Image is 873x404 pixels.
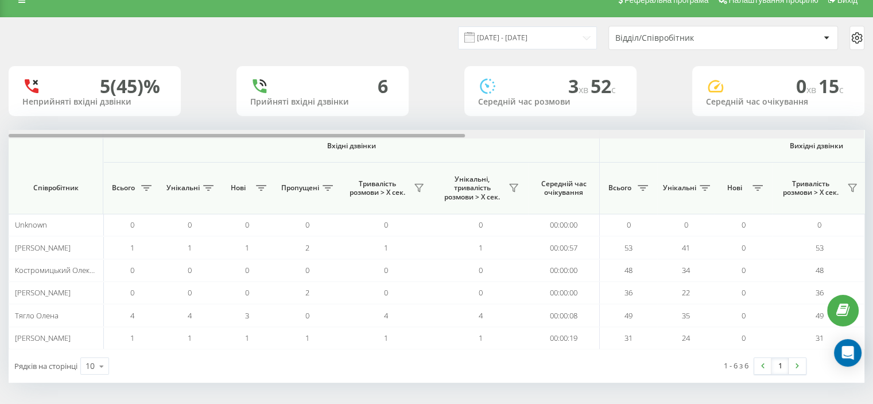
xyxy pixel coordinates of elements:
td: 00:00:00 [528,259,600,282]
span: 4 [479,310,483,321]
span: 4 [188,310,192,321]
span: 1 [245,333,249,343]
span: 34 [682,265,690,275]
span: 48 [816,265,824,275]
div: 6 [378,75,388,97]
span: 1 [384,243,388,253]
span: 1 [130,333,134,343]
span: Унікальні [166,183,200,193]
span: 0 [479,287,483,298]
span: 41 [682,243,690,253]
span: 4 [384,310,388,321]
span: 0 [627,220,631,230]
span: 2 [305,243,309,253]
span: 0 [796,74,818,98]
div: Середній час розмови [478,97,623,107]
span: 0 [742,220,746,230]
span: Всього [109,183,138,193]
span: 4 [130,310,134,321]
span: [PERSON_NAME] [15,243,71,253]
div: 1 - 6 з 6 [724,360,748,371]
span: 36 [624,287,633,298]
span: 0 [188,265,192,275]
span: 1 [479,243,483,253]
span: 0 [188,220,192,230]
span: 1 [188,243,192,253]
span: 0 [188,287,192,298]
span: 15 [818,74,844,98]
span: 1 [245,243,249,253]
span: 0 [305,265,309,275]
span: 3 [568,74,591,98]
span: 0 [384,220,388,230]
div: Неприйняті вхідні дзвінки [22,97,167,107]
td: 00:00:00 [528,214,600,236]
span: 3 [245,310,249,321]
span: 0 [384,287,388,298]
span: Унікальні [663,183,696,193]
span: 49 [624,310,633,321]
span: 1 [188,333,192,343]
span: 0 [130,287,134,298]
span: 22 [682,287,690,298]
span: Тягло Олена [15,310,59,321]
span: 0 [479,265,483,275]
span: Середній час очікування [537,179,591,197]
span: 49 [816,310,824,321]
span: 0 [130,265,134,275]
span: 0 [742,265,746,275]
span: 0 [742,310,746,321]
span: Пропущені [281,183,319,193]
td: 00:00:19 [528,327,600,349]
span: Рядків на сторінці [14,361,77,371]
span: 35 [682,310,690,321]
td: 00:00:57 [528,236,600,259]
span: Нові [720,183,749,193]
span: 0 [245,287,249,298]
div: 5 (45)% [100,75,160,97]
span: Вхідні дзвінки [133,141,569,151]
span: 1 [130,243,134,253]
span: Унікальні, тривалість розмови > Х сек. [439,175,505,202]
td: 00:00:00 [528,282,600,304]
span: c [611,83,616,96]
div: Open Intercom Messenger [834,339,862,367]
div: 10 [86,360,95,372]
span: 0 [817,220,821,230]
span: 2 [305,287,309,298]
div: Відділ/Співробітник [615,33,752,43]
span: 0 [684,220,688,230]
span: 0 [742,243,746,253]
div: Середній час очікування [706,97,851,107]
span: 1 [384,333,388,343]
span: Всього [606,183,634,193]
span: 0 [384,265,388,275]
div: Прийняті вхідні дзвінки [250,97,395,107]
span: 53 [816,243,824,253]
span: 36 [816,287,824,298]
span: [PERSON_NAME] [15,287,71,298]
td: 00:00:08 [528,304,600,326]
a: 1 [771,358,789,374]
span: 52 [591,74,616,98]
span: 48 [624,265,633,275]
span: 0 [305,220,309,230]
span: [PERSON_NAME] [15,333,71,343]
span: 0 [742,333,746,343]
span: 31 [816,333,824,343]
span: хв [806,83,818,96]
span: Unknown [15,220,47,230]
span: Тривалість розмови > Х сек. [344,179,410,197]
span: Тривалість розмови > Х сек. [778,179,844,197]
span: c [839,83,844,96]
span: 53 [624,243,633,253]
span: 1 [479,333,483,343]
span: хв [579,83,591,96]
span: 0 [245,220,249,230]
span: 0 [479,220,483,230]
span: Співробітник [18,183,93,193]
span: 0 [245,265,249,275]
span: Нові [224,183,253,193]
span: 0 [305,310,309,321]
span: 31 [624,333,633,343]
